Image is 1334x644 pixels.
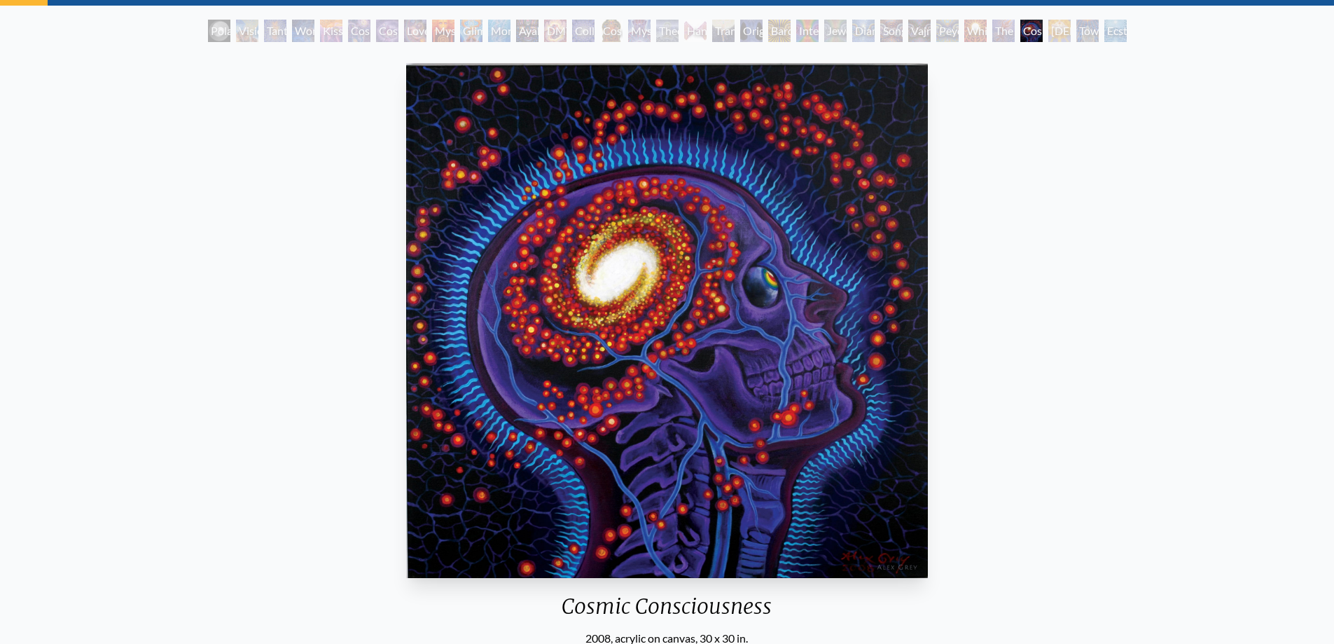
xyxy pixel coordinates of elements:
[656,20,679,42] div: Theologue
[348,20,370,42] div: Cosmic Creativity
[880,20,903,42] div: Song of Vajra Being
[684,20,707,42] div: Hands that See
[292,20,314,42] div: Wonder
[936,20,959,42] div: Peyote Being
[401,594,933,630] div: Cosmic Consciousness
[712,20,735,42] div: Transfiguration
[600,20,623,42] div: Cosmic [DEMOGRAPHIC_DATA]
[460,20,482,42] div: Glimpsing the Empyrean
[628,20,651,42] div: Mystic Eye
[320,20,342,42] div: Kiss of the [MEDICAL_DATA]
[406,63,928,578] img: Cosmic-Consciousness-Alex-Grey-2008-watermarked.jpg
[1076,20,1099,42] div: Toward the One
[488,20,510,42] div: Monochord
[964,20,987,42] div: White Light
[908,20,931,42] div: Vajra Being
[768,20,791,42] div: Bardo Being
[404,20,426,42] div: Love is a Cosmic Force
[572,20,595,42] div: Collective Vision
[264,20,286,42] div: Tantra
[1020,20,1043,42] div: Cosmic Consciousness
[376,20,398,42] div: Cosmic Artist
[1104,20,1127,42] div: Ecstasy
[992,20,1015,42] div: The Great Turn
[208,20,230,42] div: Polar Unity Spiral
[236,20,258,42] div: Visionary Origin of Language
[740,20,763,42] div: Original Face
[824,20,847,42] div: Jewel Being
[796,20,819,42] div: Interbeing
[852,20,875,42] div: Diamond Being
[544,20,567,42] div: DMT - The Spirit Molecule
[432,20,454,42] div: Mysteriosa 2
[516,20,539,42] div: Ayahuasca Visitation
[1048,20,1071,42] div: [DEMOGRAPHIC_DATA]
